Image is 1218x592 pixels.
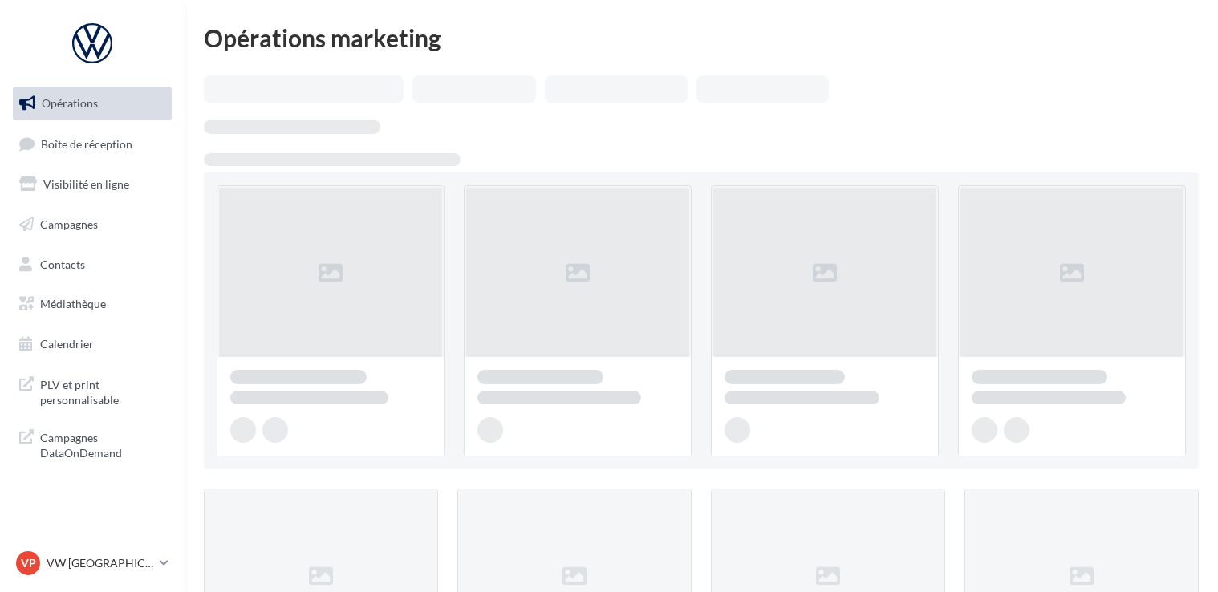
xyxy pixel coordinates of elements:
[10,327,175,361] a: Calendrier
[10,87,175,120] a: Opérations
[40,257,85,270] span: Contacts
[40,337,94,351] span: Calendrier
[40,297,106,310] span: Médiathèque
[42,96,98,110] span: Opérations
[40,217,98,231] span: Campagnes
[43,177,129,191] span: Visibilité en ligne
[10,208,175,241] a: Campagnes
[13,548,172,578] a: VP VW [GEOGRAPHIC_DATA] 20
[47,555,153,571] p: VW [GEOGRAPHIC_DATA] 20
[40,427,165,461] span: Campagnes DataOnDemand
[10,127,175,161] a: Boîte de réception
[41,136,132,150] span: Boîte de réception
[40,374,165,408] span: PLV et print personnalisable
[21,555,36,571] span: VP
[10,367,175,415] a: PLV et print personnalisable
[10,248,175,282] a: Contacts
[10,420,175,468] a: Campagnes DataOnDemand
[10,287,175,321] a: Médiathèque
[10,168,175,201] a: Visibilité en ligne
[204,26,1199,50] div: Opérations marketing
